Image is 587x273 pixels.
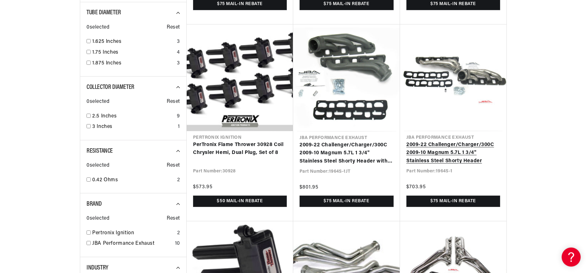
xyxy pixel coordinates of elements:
div: 4 [177,49,180,57]
span: Reset [167,98,180,106]
span: Reset [167,162,180,170]
a: 1.75 Inches [92,49,174,57]
a: PerTronix Flame Thrower 30928 Coil Chrysler Hemi, Dual Plug, Set of 8 [193,141,287,157]
a: 3 Inches [92,123,175,131]
span: 0 selected [87,98,109,106]
span: Industry [87,265,108,271]
a: 1.625 Inches [92,38,174,46]
span: Brand [87,201,102,207]
a: JBA Performance Exhaust [92,240,172,248]
div: 10 [175,240,180,248]
a: 2.5 Inches [92,112,174,121]
span: Collector Diameter [87,84,134,90]
div: 2 [177,229,180,237]
div: 2 [177,176,180,184]
span: Reset [167,215,180,223]
a: 2009-22 Challenger/Charger/300C 2009-10 Magnum 5.7L 1 3/4" Stainless Steel Shorty Header [406,141,500,165]
a: Pertronix Ignition [92,229,175,237]
div: 9 [177,112,180,121]
div: 3 [177,38,180,46]
span: Reset [167,23,180,32]
span: 0 selected [87,162,109,170]
span: Tube Diameter [87,10,121,16]
a: 1.875 Inches [92,59,174,68]
span: 0 selected [87,215,109,223]
a: 2009-22 Challenger/Charger/300C 2009-10 Magnum 5.7L 1 3/4" Stainless Steel Shorty Header with Tit... [300,141,394,166]
div: 1 [178,123,180,131]
span: 0 selected [87,23,109,32]
div: 3 [177,59,180,68]
span: Resistance [87,148,113,154]
a: 0.42 Ohms [92,176,175,184]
